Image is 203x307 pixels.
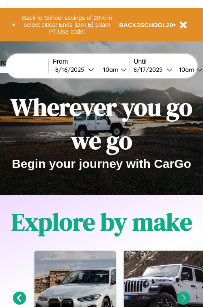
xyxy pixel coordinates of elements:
button: 8/16/2025 [53,65,97,74]
button: 10am [97,65,129,74]
div: 8 / 16 / 2025 [55,66,88,73]
h1: Explore by make [11,205,192,238]
b: BACK2SCHOOL20 [119,21,173,28]
div: 8 / 17 / 2025 [134,66,166,73]
div: 10am [99,66,121,73]
button: Back to School savings of 20% in select cities! Ends [DATE] 10am PT.Use code: [15,12,119,37]
label: From [53,58,129,65]
div: 10am [175,66,197,73]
